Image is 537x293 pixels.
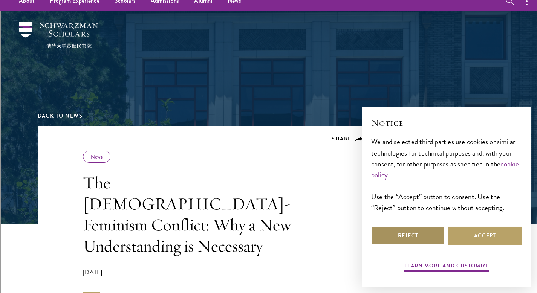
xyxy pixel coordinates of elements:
[3,50,534,57] div: Move To ...
[3,23,534,30] div: Delete
[371,116,522,129] h2: Notice
[3,10,534,17] div: Sort New > Old
[3,37,534,44] div: Sign out
[371,136,522,213] div: We and selected third parties use cookies or similar technologies for technical purposes and, wit...
[3,3,534,10] div: Sort A > Z
[3,44,534,50] div: Rename
[448,227,522,245] button: Accept
[3,17,534,23] div: Move To ...
[404,261,489,273] button: Learn more and customize
[3,30,534,37] div: Options
[371,159,519,180] a: cookie policy
[371,227,445,245] button: Reject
